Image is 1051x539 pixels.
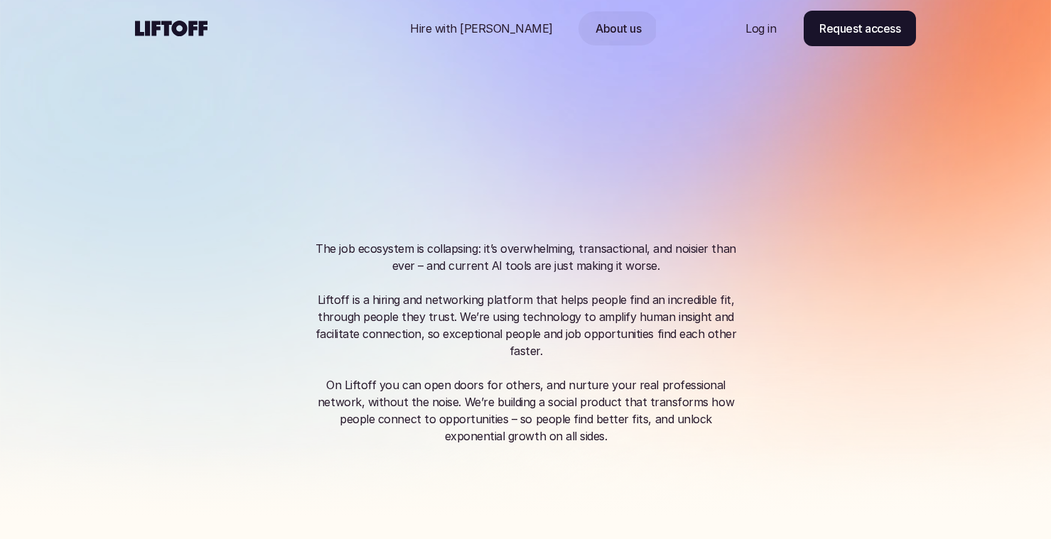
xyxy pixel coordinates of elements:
[483,187,489,224] span: l
[507,109,526,146] span: u
[522,147,549,185] span: w
[566,109,585,146] span: n
[426,187,445,224] span: e
[621,109,640,146] span: h
[514,187,532,224] span: c
[551,187,569,224] span: n
[532,187,551,224] span: o
[448,147,466,185] span: o
[629,147,648,185] span: d
[352,147,364,185] span: f
[382,147,393,185] span: t
[393,11,570,45] a: Nav Link
[555,147,562,185] span: i
[599,147,610,185] span: r
[485,147,504,185] span: h
[819,20,900,37] p: Request access
[745,20,776,37] p: Log in
[488,109,507,146] span: b
[410,20,553,37] p: Hire with [PERSON_NAME]
[635,187,644,224] span: .
[588,187,606,224] span: e
[426,109,444,146] span: e
[559,109,566,146] span: i
[463,109,482,146] span: e
[585,109,604,146] span: g
[581,147,599,185] span: c
[504,147,522,185] span: o
[423,147,441,185] span: e
[640,109,659,146] span: e
[578,11,658,45] a: Nav Link
[681,147,699,185] span: e
[595,20,641,37] p: About us
[562,147,581,185] span: n
[313,240,739,359] p: The job ecosystem is collapsing: it’s overwhelming, transactional, and noisier than ever – and cu...
[467,147,479,185] span: f
[728,11,793,45] a: Nav Link
[463,187,483,224] span: p
[444,109,452,146] span: ’
[569,187,588,224] span: n
[445,187,463,224] span: o
[452,109,463,146] span: r
[804,11,916,46] a: Request access
[526,109,533,146] span: i
[407,187,426,224] span: p
[606,187,624,224] span: c
[393,147,411,185] span: u
[489,187,507,224] span: e
[610,147,629,185] span: e
[674,147,681,185] span: l
[610,109,621,146] span: t
[540,109,559,146] span: d
[411,147,423,185] span: r
[534,109,540,146] span: l
[624,187,635,224] span: t
[655,147,674,185] span: b
[648,147,655,185] span: i
[392,109,425,146] span: W
[364,147,382,185] span: u
[313,376,739,445] p: On Liftoff you can open doors for others, and nurture your real professional network, without the...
